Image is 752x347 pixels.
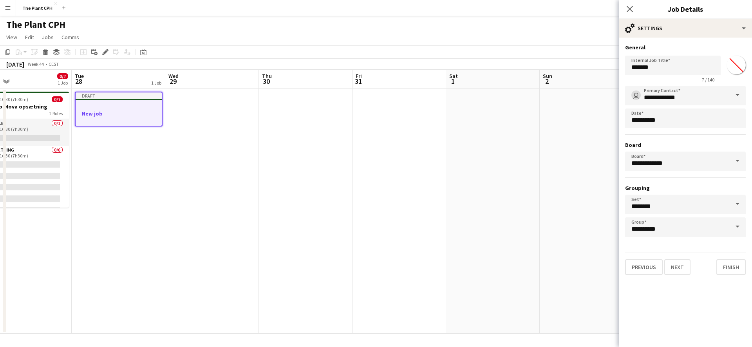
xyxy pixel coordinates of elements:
[619,4,752,14] h3: Job Details
[58,80,68,86] div: 1 Job
[6,34,17,41] span: View
[543,72,552,80] span: Sun
[619,19,752,38] div: Settings
[57,73,68,79] span: 0/7
[39,32,57,42] a: Jobs
[716,259,746,275] button: Finish
[6,60,24,68] div: [DATE]
[26,61,45,67] span: Week 44
[75,72,84,80] span: Tue
[625,44,746,51] h3: General
[42,34,54,41] span: Jobs
[75,92,163,127] app-job-card: DraftNew job
[58,32,82,42] a: Comms
[52,96,63,102] span: 0/7
[22,32,37,42] a: Edit
[6,19,65,31] h1: The Plant CPH
[61,34,79,41] span: Comms
[49,61,59,67] div: CEST
[25,34,34,41] span: Edit
[168,72,179,80] span: Wed
[16,0,59,16] button: The Plant CPH
[664,259,691,275] button: Next
[262,72,272,80] span: Thu
[3,32,20,42] a: View
[625,184,746,192] h3: Grouping
[696,77,721,83] span: 7 / 140
[261,77,272,86] span: 30
[151,80,161,86] div: 1 Job
[74,77,84,86] span: 28
[449,72,458,80] span: Sat
[76,92,162,99] div: Draft
[76,110,162,117] h3: New job
[49,110,63,116] span: 2 Roles
[625,141,746,148] h3: Board
[356,72,362,80] span: Fri
[354,77,362,86] span: 31
[625,259,663,275] button: Previous
[167,77,179,86] span: 29
[542,77,552,86] span: 2
[448,77,458,86] span: 1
